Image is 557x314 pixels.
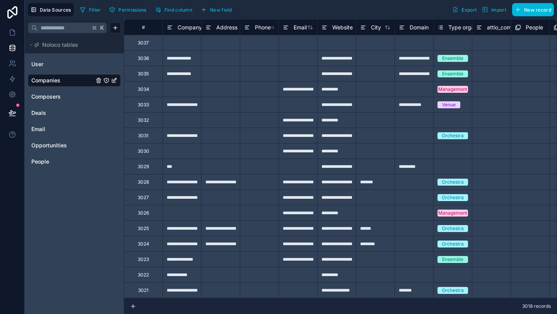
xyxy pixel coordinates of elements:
[138,164,149,170] div: 3029
[99,25,105,31] span: K
[31,77,60,84] span: Companies
[216,24,237,31] span: Address
[138,179,149,185] div: 3028
[118,7,146,13] span: Permissions
[138,225,149,232] div: 3025
[31,109,46,117] span: Deals
[487,24,531,31] span: attio_company_id
[28,74,121,87] div: Companies
[138,117,149,123] div: 3032
[31,125,94,133] a: Email
[449,3,479,16] button: Export
[410,24,429,31] span: Domain
[31,77,94,84] a: Companies
[28,139,121,152] div: Opportunities
[442,55,463,62] div: Ensemble
[442,179,464,186] div: Orchestra
[138,195,149,201] div: 3027
[31,93,94,101] a: Composers
[210,7,232,13] span: New field
[138,86,149,92] div: 3034
[138,71,149,77] div: 3035
[31,60,43,68] span: User
[106,4,149,15] button: Permissions
[31,158,49,166] span: People
[138,40,149,46] div: 3037
[138,102,149,108] div: 3033
[178,24,217,31] span: Company name
[138,241,149,247] div: 3024
[28,90,121,103] div: Composers
[332,24,353,31] span: Website
[255,24,271,31] span: Phone
[442,241,464,247] div: Orchestra
[138,256,149,263] div: 3023
[31,60,94,68] a: User
[31,142,67,149] span: Opportunities
[28,58,121,70] div: User
[40,7,71,13] span: Data Sources
[461,7,477,13] span: Export
[442,101,456,108] div: Venue
[512,3,554,16] button: New record
[130,24,157,30] div: #
[138,287,149,294] div: 3021
[448,24,490,31] span: Type organisatie
[28,3,74,16] button: Data Sources
[106,4,152,15] a: Permissions
[198,4,235,15] button: New field
[491,7,506,13] span: Import
[442,194,464,201] div: Orchestra
[31,158,94,166] a: People
[371,24,381,31] span: City
[442,256,463,263] div: Ensemble
[31,125,45,133] span: Email
[152,4,195,15] button: Find column
[42,41,78,49] span: Noloco tables
[442,287,464,294] div: Orchestra
[138,148,149,154] div: 3030
[442,132,464,139] div: Orchestra
[31,142,94,149] a: Opportunities
[479,3,509,16] button: Import
[77,4,104,15] button: Filter
[438,86,467,93] div: Management
[524,7,551,13] span: New record
[442,70,463,77] div: Ensemble
[164,7,192,13] span: Find column
[509,3,554,16] a: New record
[138,210,149,216] div: 3026
[526,24,543,31] span: People
[31,109,94,117] a: Deals
[28,107,121,119] div: Deals
[28,155,121,168] div: People
[294,24,307,31] span: Email
[138,272,149,278] div: 3022
[138,133,149,139] div: 3031
[28,123,121,135] div: Email
[522,303,551,309] span: 3018 records
[31,93,61,101] span: Composers
[438,210,467,217] div: Management
[138,55,149,61] div: 3036
[442,225,464,232] div: Orchestra
[89,7,101,13] span: Filter
[28,39,116,50] button: Noloco tables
